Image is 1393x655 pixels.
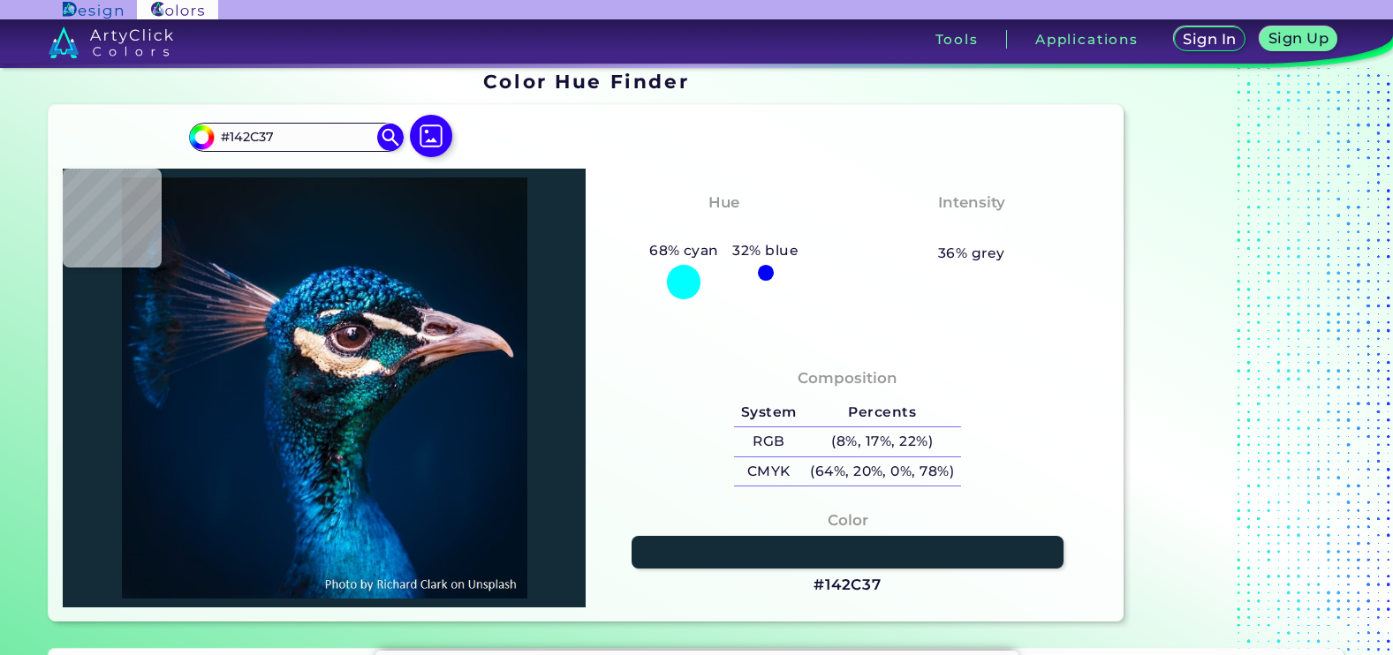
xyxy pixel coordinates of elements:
h3: Applications [1035,33,1139,46]
h4: Hue [708,190,739,215]
h4: Intensity [938,190,1005,215]
h5: Sign In [1185,33,1234,46]
h1: Color Hue Finder [483,68,689,94]
input: type color.. [214,125,378,149]
a: Sign Up [1263,28,1333,50]
img: ArtyClick Design logo [63,2,122,19]
h5: Sign Up [1271,32,1326,45]
h3: Tools [935,33,979,46]
img: img_pavlin.jpg [72,177,577,598]
img: logo_artyclick_colors_white.svg [49,26,173,58]
h3: #142C37 [814,575,882,596]
h3: Bluish Cyan [667,218,782,239]
h5: System [734,398,803,427]
h5: 68% cyan [642,239,725,262]
h4: Composition [798,365,897,391]
img: icon picture [410,115,452,157]
iframe: Advertisement [1131,64,1351,629]
h3: Medium [930,218,1013,239]
h5: (64%, 20%, 0%, 78%) [804,457,961,486]
a: Sign In [1177,28,1242,50]
h5: RGB [734,427,803,456]
h5: 36% grey [938,242,1005,265]
h5: (8%, 17%, 22%) [804,427,961,456]
h5: 32% blue [726,239,806,262]
h5: CMYK [734,457,803,486]
h5: Percents [804,398,961,427]
h4: Color [828,508,868,533]
img: icon search [377,124,404,150]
